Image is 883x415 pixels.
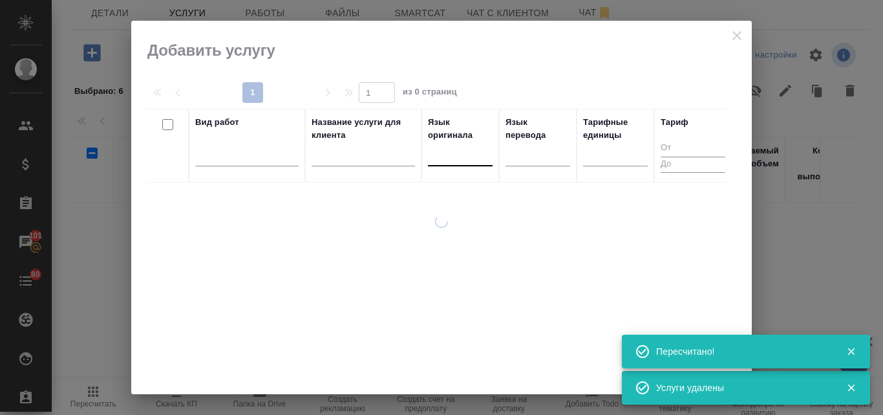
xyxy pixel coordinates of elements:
div: Тарифные единицы [583,116,648,142]
div: Вид работ [195,116,239,129]
div: Название услуги для клиента [312,116,415,142]
button: Закрыть [838,382,864,394]
input: От [661,140,725,157]
input: До [661,157,725,173]
div: Тариф [661,116,688,129]
div: Пересчитано! [656,345,827,358]
div: Услуги удалены [656,381,827,394]
div: Язык перевода [505,116,570,142]
div: Язык оригинала [428,116,493,142]
button: Закрыть [838,346,864,357]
